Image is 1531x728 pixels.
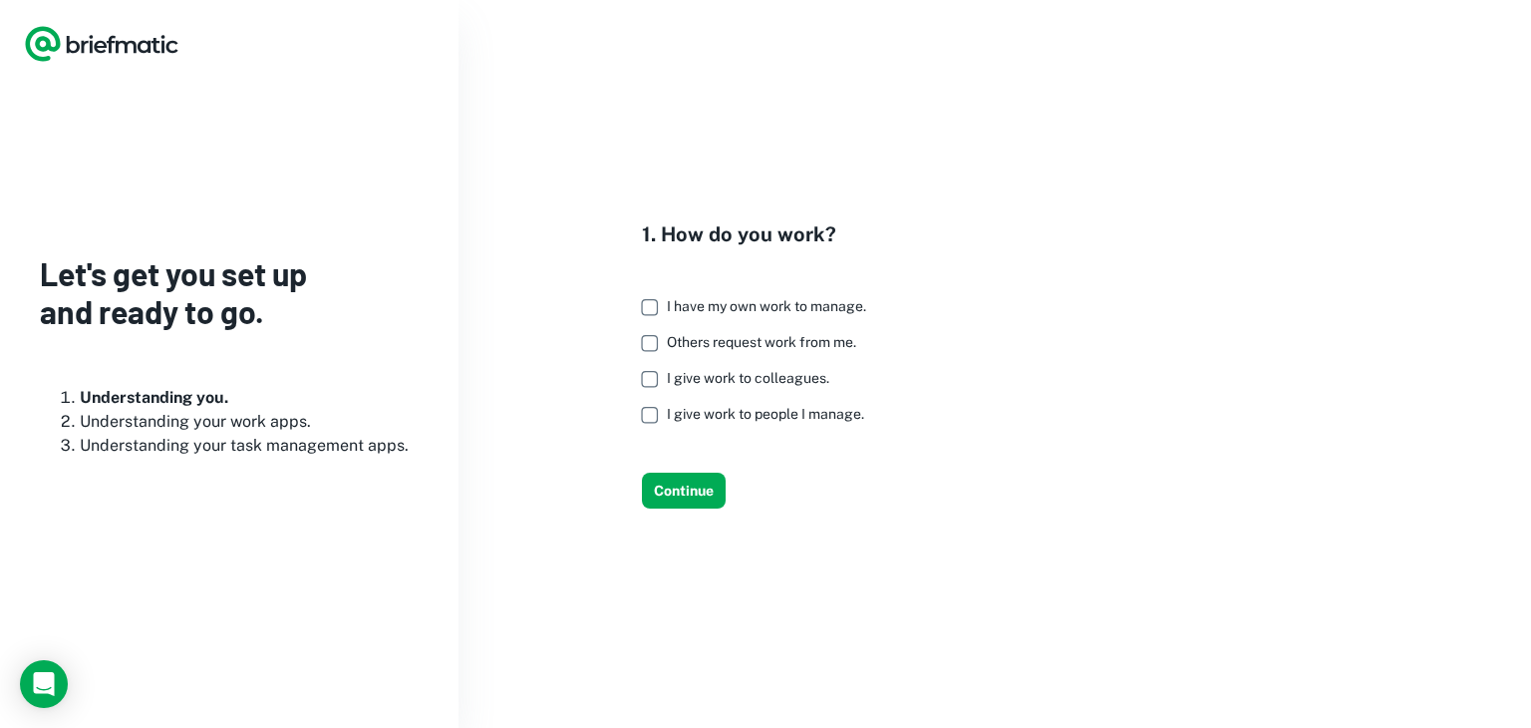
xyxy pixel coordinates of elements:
li: Understanding your work apps. [80,410,419,434]
div: Load Chat [20,660,68,708]
span: I give work to people I manage. [667,406,864,422]
h4: 1. How do you work? [642,219,882,249]
span: I give work to colleagues. [667,370,829,386]
button: Continue [642,473,726,509]
span: I have my own work to manage. [667,298,866,314]
li: Understanding your task management apps. [80,434,419,458]
b: Understanding you. [80,388,228,407]
a: Logo [24,24,179,64]
span: Others request work from me. [667,334,856,350]
h3: Let's get you set up and ready to go. [40,254,419,331]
